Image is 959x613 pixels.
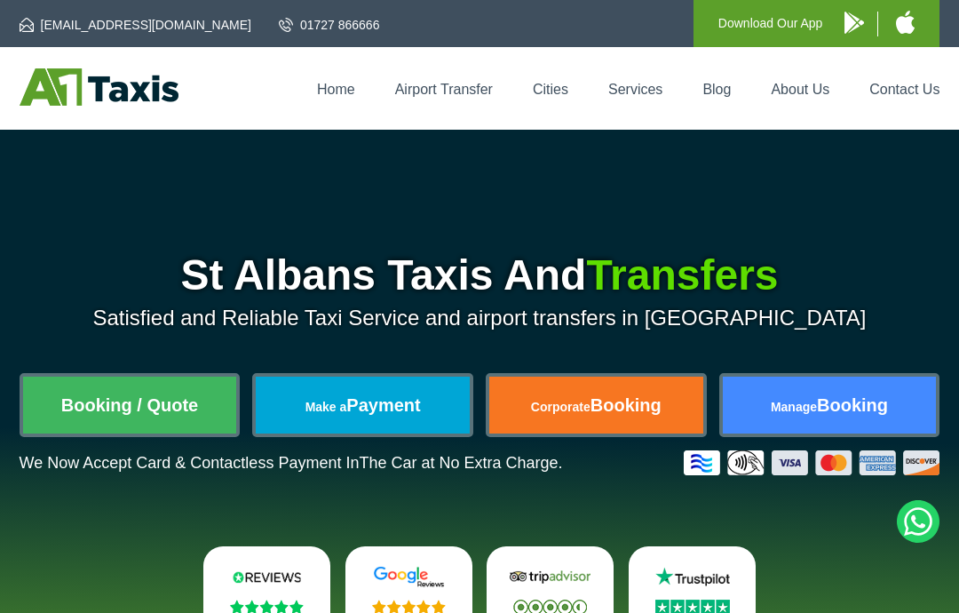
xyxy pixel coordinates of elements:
img: A1 Taxis Android App [844,12,864,34]
a: Blog [702,82,731,97]
span: Transfers [586,251,778,299]
img: Google [365,566,453,588]
p: Download Our App [718,12,823,35]
span: Make a [305,400,347,414]
a: 01727 866666 [279,16,380,34]
a: Services [608,82,662,97]
a: Cities [533,82,568,97]
h1: St Albans Taxis And [20,254,940,297]
img: Tripadvisor [506,566,594,588]
a: Make aPayment [256,377,470,434]
img: Reviews.io [223,566,311,588]
img: Trustpilot [648,566,736,588]
span: The Car at No Extra Charge. [359,454,562,472]
a: ManageBooking [723,377,937,434]
span: Manage [771,400,817,414]
img: A1 Taxis iPhone App [896,11,915,34]
img: Credit And Debit Cards [684,450,939,475]
span: Corporate [531,400,590,414]
a: Airport Transfer [395,82,493,97]
a: [EMAIL_ADDRESS][DOMAIN_NAME] [20,16,251,34]
p: We Now Accept Card & Contactless Payment In [20,454,563,473]
img: A1 Taxis St Albans LTD [20,68,178,106]
a: Contact Us [869,82,939,97]
a: CorporateBooking [489,377,703,434]
a: Booking / Quote [23,377,237,434]
a: Home [317,82,355,97]
a: About Us [771,82,829,97]
p: Satisfied and Reliable Taxi Service and airport transfers in [GEOGRAPHIC_DATA] [20,306,940,330]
